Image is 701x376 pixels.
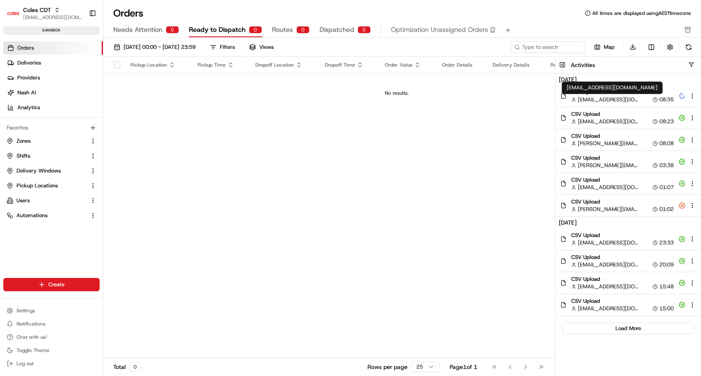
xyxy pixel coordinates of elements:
[17,182,58,189] span: Pickup Locations
[325,62,372,68] div: Dropoff Time
[571,132,674,140] span: CSV Upload
[659,261,674,268] span: 20:09
[578,239,638,247] span: [EMAIL_ADDRESS][DOMAIN_NAME]
[7,137,86,145] a: Zones
[659,118,674,125] span: 08:23
[358,26,371,34] div: 0
[442,62,479,68] div: Order Details
[571,176,674,184] span: CSV Upload
[556,217,701,228] h4: [DATE]
[3,101,103,114] a: Analytics
[571,305,638,312] button: [EMAIL_ADDRESS][DOMAIN_NAME]
[571,154,674,162] span: CSV Upload
[3,41,103,55] a: Orders
[3,305,100,316] button: Settings
[3,56,103,69] a: Deliveries
[3,26,100,35] div: sandbox
[7,212,86,219] a: Automations
[7,7,20,20] img: Coles CDT
[107,90,687,96] div: No results.
[571,239,638,247] button: [EMAIL_ADDRESS][DOMAIN_NAME]
[450,363,477,371] div: Page 1 of 1
[571,275,674,283] span: CSV Upload
[3,318,100,330] button: Notifications
[604,43,615,51] span: Map
[659,162,674,169] span: 03:38
[110,41,199,53] button: [DATE] 00:00 - [DATE] 23:59
[17,307,35,314] span: Settings
[7,197,86,204] a: Users
[17,59,41,67] span: Deliveries
[255,62,312,68] div: Dropoff Location
[578,305,638,312] span: [EMAIL_ADDRESS][DOMAIN_NAME]
[166,26,179,34] div: 0
[17,137,31,145] span: Zones
[17,152,30,160] span: Shifts
[592,10,691,17] span: All times are displayed using AEST timezone
[571,118,638,125] button: [EMAIL_ADDRESS][DOMAIN_NAME]
[17,347,50,354] span: Toggle Theme
[7,152,86,160] a: Shifts
[129,362,141,371] div: 0
[571,283,638,290] button: [EMAIL_ADDRESS][DOMAIN_NAME]
[659,184,674,191] span: 01:07
[683,41,694,53] button: Refresh
[17,212,48,219] span: Automations
[17,74,40,81] span: Providers
[659,283,674,290] span: 15:48
[48,281,64,288] span: Create
[391,25,488,35] span: Optimization Unassigned Orders
[556,74,701,85] h4: [DATE]
[578,118,638,125] span: [EMAIL_ADDRESS][DOMAIN_NAME]
[7,167,86,175] a: Delivery Windows
[571,261,638,268] button: [EMAIL_ADDRESS][DOMAIN_NAME]
[3,164,100,177] button: Delivery Windows
[272,25,293,35] span: Routes
[7,182,86,189] a: Pickup Locations
[17,321,45,327] span: Notifications
[113,25,162,35] span: Needs Attention
[578,184,638,191] span: [EMAIL_ADDRESS][DOMAIN_NAME]
[493,62,537,68] div: Delivery Details
[3,3,86,23] button: Coles CDTColes CDT[EMAIL_ADDRESS][DOMAIN_NAME]
[3,134,100,148] button: Zones
[296,26,310,34] div: 0
[659,305,674,312] span: 15:00
[571,198,674,206] span: CSV Upload
[113,362,141,371] div: Total
[113,7,143,20] h1: Orders
[17,89,36,96] span: Nash AI
[589,42,620,52] button: Map
[578,261,638,268] span: [EMAIL_ADDRESS][DOMAIN_NAME]
[17,104,40,111] span: Analytics
[3,179,100,192] button: Pickup Locations
[578,283,638,290] span: [EMAIL_ADDRESS][DOMAIN_NAME]
[571,254,674,261] span: CSV Upload
[571,110,674,118] span: CSV Upload
[246,41,277,53] button: Views
[571,162,638,169] button: [PERSON_NAME][EMAIL_ADDRESS][DOMAIN_NAME]
[511,41,585,53] input: Type to search
[17,334,47,340] span: Chat with us!
[571,297,674,305] span: CSV Upload
[320,25,354,35] span: Dispatched
[578,206,638,213] span: [PERSON_NAME][EMAIL_ADDRESS][DOMAIN_NAME]
[17,360,33,367] span: Log out
[385,62,429,68] div: Order Value
[206,41,238,53] button: Filters
[562,323,694,334] button: Load More
[124,43,196,51] span: [DATE] 00:00 - [DATE] 23:59
[578,162,638,169] span: [PERSON_NAME][EMAIL_ADDRESS][DOMAIN_NAME]
[17,167,61,175] span: Delivery Windows
[659,206,674,213] span: 01:02
[259,43,274,51] span: Views
[23,14,82,21] span: [EMAIL_ADDRESS][DOMAIN_NAME]
[578,140,638,147] span: [PERSON_NAME][EMAIL_ADDRESS][DOMAIN_NAME]
[3,194,100,207] button: Users
[578,96,638,103] span: [EMAIL_ADDRESS][DOMAIN_NAME]
[571,140,638,147] button: [PERSON_NAME][EMAIL_ADDRESS][DOMAIN_NAME]
[571,96,638,103] button: [EMAIL_ADDRESS][DOMAIN_NAME]
[23,6,51,14] button: Coles CDT
[131,62,184,68] div: Pickup Location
